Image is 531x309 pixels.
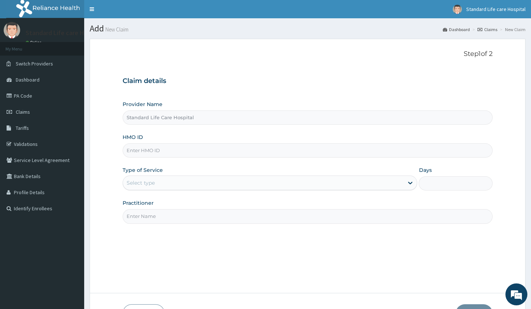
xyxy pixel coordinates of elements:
[123,199,154,207] label: Practitioner
[123,166,163,174] label: Type of Service
[123,143,493,158] input: Enter HMO ID
[123,209,493,223] input: Enter Name
[443,26,470,33] a: Dashboard
[4,22,20,38] img: User Image
[16,109,30,115] span: Claims
[104,27,128,32] small: New Claim
[123,77,493,85] h3: Claim details
[466,6,526,12] span: Standard Life care Hospital
[123,101,162,108] label: Provider Name
[453,5,462,14] img: User Image
[478,26,497,33] a: Claims
[16,125,29,131] span: Tariffs
[16,60,53,67] span: Switch Providers
[26,30,104,36] p: Standard Life care Hospital
[498,26,526,33] li: New Claim
[123,133,143,141] label: HMO ID
[16,76,40,83] span: Dashboard
[127,179,155,186] div: Select type
[123,50,493,58] p: Step 1 of 2
[26,40,43,45] a: Online
[90,24,526,33] h1: Add
[419,166,431,174] label: Days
